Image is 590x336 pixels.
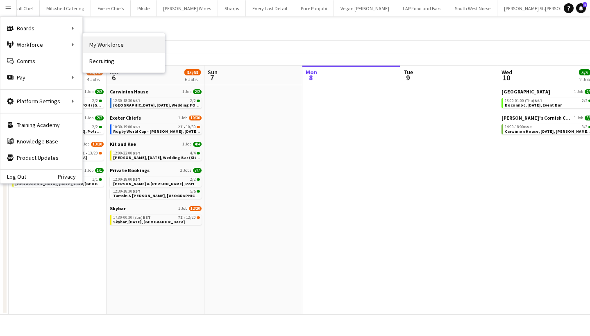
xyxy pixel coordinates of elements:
span: 4/4 [197,152,200,154]
span: BST [132,188,141,194]
button: Exeter Chiefs [91,0,131,16]
a: My Workforce [83,36,165,53]
button: Sharps [218,0,246,16]
a: 1 [576,3,586,13]
span: 2/2 [190,177,196,182]
span: 2/2 [197,100,200,102]
button: Pikkle [131,0,157,16]
span: 2/2 [95,116,104,120]
span: 10:30-19:00 [113,125,141,129]
a: Comms [0,53,82,69]
span: BST [143,215,151,220]
span: Sun [208,68,218,76]
button: Pure Punjabi [294,0,334,16]
span: Skybar [110,205,126,211]
span: Kerra's Cornish Catering [501,115,572,121]
span: 2/2 [95,89,104,94]
span: BST [132,98,141,103]
span: 5/5 [190,189,196,193]
div: • [113,216,200,220]
span: Eggbeer, 6th September, Wedding Bar (Kit & Kee) [113,155,210,160]
span: 13/20 [91,142,104,147]
span: 17:30-00:30 (Sun) [113,216,151,220]
span: 1 Job [182,142,191,147]
span: 1/1 [99,178,102,181]
a: 12:30-18:30BST2/2[GEOGRAPHIC_DATA], [DATE], Wedding FOH/Bar ([GEOGRAPHIC_DATA]) [113,98,200,107]
button: South West Norse [448,0,497,16]
span: Kate & Chris, Porthpean House, 6th September [113,181,236,186]
span: 12/20 [189,206,202,211]
span: Wed [501,68,512,76]
span: 1 Job [574,89,583,94]
span: 1 Job [84,168,93,173]
span: Skybar, 6th September, Croyde Bay [113,219,185,225]
a: Exeter Chiefs1 Job10/30 [110,115,202,121]
a: 12:00-18:00BST2/2[PERSON_NAME] & [PERSON_NAME], Porthpean House, [DATE] [113,177,200,186]
span: 18:00-01:00 (Thu) [505,99,542,103]
a: 10:30-19:00BST2I•10/30Rugby World Cup - [PERSON_NAME], [DATE], Match Day Bar [113,124,200,134]
div: Skybar1 Job12/2017:30-00:30 (Sun)BST7I•12/20Skybar, [DATE], [GEOGRAPHIC_DATA] [110,205,202,227]
span: 2/2 [92,99,98,103]
span: 2/2 [193,89,202,94]
span: 13/20 [88,151,98,155]
span: 1 Job [178,206,187,211]
span: 1 Job [80,142,89,147]
a: Knowledge Base [0,133,82,150]
span: Exeter Chiefs [110,115,141,121]
div: Kit and Kee1 Job4/412:00-22:00BST4/4[PERSON_NAME], [DATE], Wedding Bar (Kit & Kee) [110,141,202,167]
button: LAP Food and Bars [396,0,448,16]
div: Pay [0,69,82,86]
span: Boconnoc, 10th September, Event Bar [505,102,562,108]
a: Skybar1 Job12/20 [110,205,202,211]
span: 1 Job [574,116,583,120]
div: Private Bookings2 Jobs7/712:00-18:00BST2/2[PERSON_NAME] & [PERSON_NAME], Porthpean House, [DATE]1... [110,167,202,205]
span: 2/2 [99,100,102,102]
div: • [113,125,200,129]
a: Product Updates [0,150,82,166]
span: Carwinion House [110,89,148,95]
span: BST [534,98,542,103]
a: Kit and Kee1 Job4/4 [110,141,202,147]
div: Exeter Chiefs1 Job10/3010:30-19:00BST2I•10/30Rugby World Cup - [PERSON_NAME], [DATE], Match Day Bar [110,115,202,141]
span: 2/2 [99,126,102,128]
span: 12:30-18:30 [113,189,141,193]
span: Carwinion House, 6th September, Wedding FOH/Bar (Carwinion House) [113,102,252,108]
span: BST [524,124,532,129]
div: Boards [0,20,82,36]
span: 10 [500,73,512,82]
a: Private Bookings2 Jobs7/7 [110,167,202,173]
span: Exeter, 5th September, Cafe/Barista (SW Norse) [15,181,148,186]
span: 2/2 [190,99,196,103]
a: 17:30-00:30 (Sun)BST7I•12/20Skybar, [DATE], [GEOGRAPHIC_DATA] [113,215,200,224]
span: 9 [402,73,413,82]
div: 4 Jobs [87,76,102,82]
button: Milkshed Catering [40,0,91,16]
span: 7I [178,216,183,220]
span: Kit and Kee [110,141,136,147]
span: 12/20 [186,216,196,220]
span: 1 [583,2,587,7]
button: [PERSON_NAME] Wines [157,0,218,16]
span: 1 Job [178,116,187,120]
span: 12:00-18:00 [113,177,141,182]
span: Private Bookings [110,167,150,173]
span: 7/7 [193,168,202,173]
span: 4/4 [193,142,202,147]
a: Training Academy [0,117,82,133]
a: 12:00-22:00BST4/4[PERSON_NAME], [DATE], Wedding Bar (Kit & Kee) [113,150,200,160]
span: 2/2 [582,99,588,103]
span: 2/2 [197,178,200,181]
a: 12:30-18:30BST5/5Tamsin & [PERSON_NAME], [GEOGRAPHIC_DATA], [DATE] [113,188,200,198]
span: 10/30 [197,126,200,128]
span: 12:30-18:30 [113,99,141,103]
span: 10/30 [186,125,196,129]
a: Log Out [0,173,26,180]
span: 2 Jobs [180,168,191,173]
a: Privacy [58,173,82,180]
a: Recruiting [83,53,165,69]
div: Carwinion House1 Job2/212:30-18:30BST2/2[GEOGRAPHIC_DATA], [DATE], Wedding FOH/Bar ([GEOGRAPHIC_D... [110,89,202,115]
span: 6 [109,73,119,82]
span: 1 Job [182,89,191,94]
span: 2/2 [92,125,98,129]
div: Platform Settings [0,93,82,109]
